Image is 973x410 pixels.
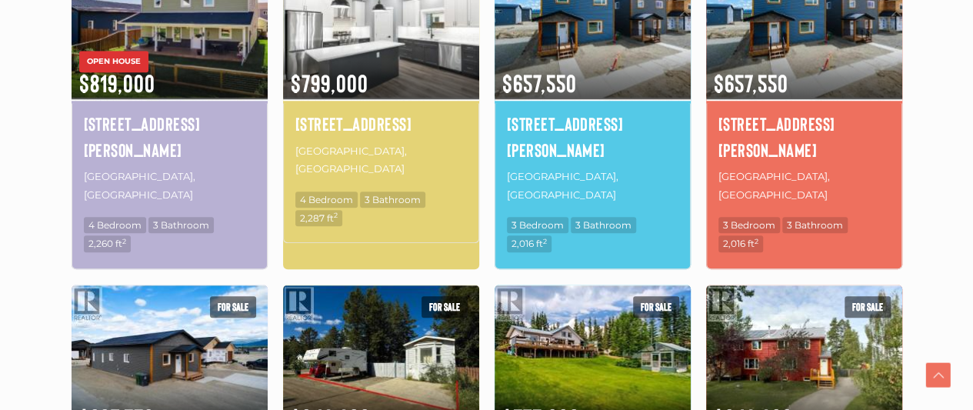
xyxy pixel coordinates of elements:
sup: 2 [334,211,338,219]
span: $819,000 [72,48,268,99]
span: For sale [422,296,468,318]
p: [GEOGRAPHIC_DATA], [GEOGRAPHIC_DATA] [295,141,467,180]
span: $657,550 [706,48,902,99]
span: For sale [845,296,891,318]
span: For sale [633,296,679,318]
span: OPEN HOUSE [79,51,148,72]
span: 2,260 ft [84,235,131,252]
span: 4 Bedroom [295,192,358,208]
a: [STREET_ADDRESS] [295,111,467,137]
span: 3 Bedroom [718,217,780,233]
sup: 2 [122,237,126,245]
span: 3 Bathroom [782,217,848,233]
p: [GEOGRAPHIC_DATA], [GEOGRAPHIC_DATA] [718,166,890,205]
span: $799,000 [283,48,479,99]
span: 2,287 ft [295,210,342,226]
p: [GEOGRAPHIC_DATA], [GEOGRAPHIC_DATA] [507,166,678,205]
sup: 2 [543,237,547,245]
span: 2,016 ft [718,235,763,252]
span: 3 Bathroom [360,192,425,208]
span: $657,550 [495,48,691,99]
a: [STREET_ADDRESS][PERSON_NAME] [84,111,255,162]
span: 2,016 ft [507,235,551,252]
span: 4 Bedroom [84,217,146,233]
a: [STREET_ADDRESS][PERSON_NAME] [507,111,678,162]
sup: 2 [755,237,758,245]
a: [STREET_ADDRESS][PERSON_NAME] [718,111,890,162]
p: [GEOGRAPHIC_DATA], [GEOGRAPHIC_DATA] [84,166,255,205]
span: 3 Bedroom [507,217,568,233]
span: 3 Bathroom [571,217,636,233]
span: 3 Bathroom [148,217,214,233]
span: For sale [210,296,256,318]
